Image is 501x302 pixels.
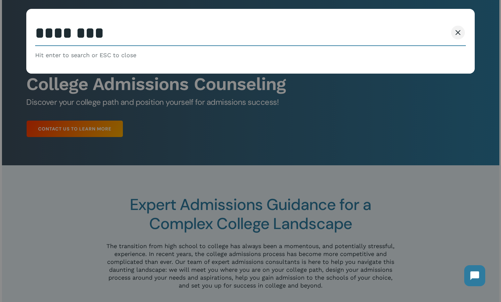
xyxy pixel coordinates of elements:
[27,121,123,137] a: Contact Us to Learn More
[26,97,279,107] span: Discover your college path and position yourself for admissions success!
[458,259,492,293] iframe: Chatbot
[35,51,136,59] span: Hit enter to search or ESC to close
[130,194,371,234] span: Expert Admissions Guidance for a Complex College Landscape
[38,126,111,132] span: Contact Us to Learn More
[106,243,395,289] span: The transition from high school to college has always been a momentous, and potentially stressful...
[26,74,286,94] b: College Admissions Counseling
[35,21,466,46] input: Search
